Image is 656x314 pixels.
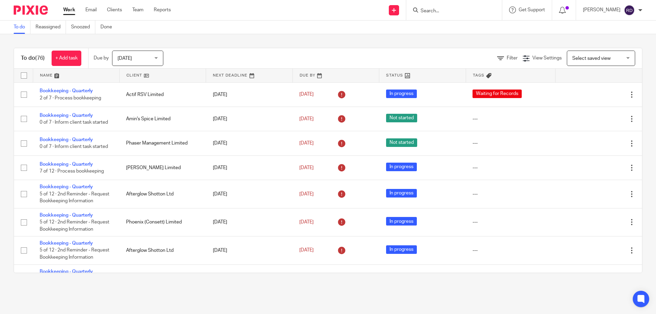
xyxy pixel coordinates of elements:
[119,236,206,264] td: Afterglow Shotton Ltd
[118,56,132,61] span: [DATE]
[299,117,314,121] span: [DATE]
[473,73,484,77] span: Tags
[63,6,75,13] a: Work
[206,236,292,264] td: [DATE]
[206,208,292,236] td: [DATE]
[40,88,93,93] a: Bookkeeping - Quarterly
[119,82,206,107] td: Actif RSV Limited
[299,92,314,97] span: [DATE]
[40,169,104,174] span: 7 of 12 · Process bookkeeping
[473,191,548,197] div: ---
[572,56,611,61] span: Select saved view
[473,90,522,98] span: Waiting for Records
[386,90,417,98] span: In progress
[386,138,417,147] span: Not started
[206,131,292,155] td: [DATE]
[40,145,108,149] span: 0 of 7 · Inform client task started
[299,192,314,196] span: [DATE]
[299,220,314,224] span: [DATE]
[21,55,45,62] h1: To do
[519,8,545,12] span: Get Support
[119,264,206,292] td: Phoenix (Consett) Limited
[299,165,314,170] span: [DATE]
[206,107,292,131] td: [DATE]
[40,213,93,218] a: Bookkeeping - Quarterly
[532,56,562,60] span: View Settings
[40,162,93,167] a: Bookkeeping - Quarterly
[119,131,206,155] td: Phaser Management Limited
[119,180,206,208] td: Afterglow Shotton Ltd
[40,185,93,189] a: Bookkeeping - Quarterly
[583,6,620,13] p: [PERSON_NAME]
[14,21,30,34] a: To do
[386,245,417,254] span: In progress
[386,163,417,171] span: In progress
[94,55,109,62] p: Due by
[52,51,81,66] a: + Add task
[107,6,122,13] a: Clients
[71,21,95,34] a: Snoozed
[386,114,417,122] span: Not started
[624,5,635,16] img: svg%3E
[299,141,314,146] span: [DATE]
[40,241,93,246] a: Bookkeeping - Quarterly
[473,164,548,171] div: ---
[40,137,93,142] a: Bookkeeping - Quarterly
[473,219,548,226] div: ---
[299,248,314,253] span: [DATE]
[40,96,101,100] span: 2 of 7 · Process bookkeeping
[40,120,108,125] span: 0 of 7 · Inform client task started
[206,82,292,107] td: [DATE]
[40,192,109,204] span: 5 of 12 · 2nd Reminder - Request Bookkeeping Information
[40,113,93,118] a: Bookkeeping - Quarterly
[386,217,417,226] span: In progress
[100,21,117,34] a: Done
[132,6,143,13] a: Team
[40,269,93,274] a: Bookkeeping - Quarterly
[119,155,206,180] td: [PERSON_NAME] Limited
[35,55,45,61] span: (76)
[36,21,66,34] a: Reassigned
[206,155,292,180] td: [DATE]
[119,208,206,236] td: Phoenix (Consett) Limited
[206,180,292,208] td: [DATE]
[206,264,292,292] td: [DATE]
[386,189,417,197] span: In progress
[85,6,97,13] a: Email
[40,220,109,232] span: 5 of 12 · 2nd Reminder - Request Bookkeeping Information
[40,248,109,260] span: 5 of 12 · 2nd Reminder - Request Bookkeeping Information
[507,56,518,60] span: Filter
[473,115,548,122] div: ---
[473,140,548,147] div: ---
[14,5,48,15] img: Pixie
[154,6,171,13] a: Reports
[119,107,206,131] td: Amin's Spice Limited
[473,247,548,254] div: ---
[420,8,481,14] input: Search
